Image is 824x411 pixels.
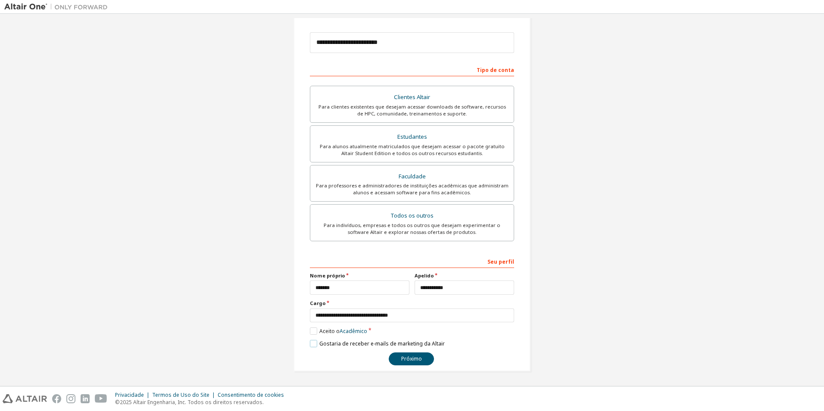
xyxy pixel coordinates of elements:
label: Apelido [415,272,514,279]
div: Consentimento de cookies [218,392,289,399]
div: Todos os outros [315,210,509,222]
label: Aceito o [310,327,367,335]
div: Para alunos atualmente matriculados que desejam acessar o pacote gratuito Altair Student Edition ... [315,143,509,157]
img: altair_logo.svg [3,394,47,403]
div: Termos de Uso do Site [152,392,218,399]
button: Próximo [389,352,434,365]
font: 2025 Altair Engenharia, Inc. Todos os direitos reservados. [120,399,264,406]
div: Privacidade [115,392,152,399]
div: Tipo de conta [310,62,514,76]
div: Faculdade [315,171,509,183]
p: © [115,399,289,406]
div: Para indivíduos, empresas e todos os outros que desejam experimentar o software Altair e explorar... [315,222,509,236]
img: facebook.svg [52,394,61,403]
div: Para clientes existentes que desejam acessar downloads de software, recursos de HPC, comunidade, ... [315,103,509,117]
label: Cargo [310,300,514,307]
a: Acadêmico [340,327,367,335]
img: linkedin.svg [81,394,90,403]
div: Para professores e administradores de instituições acadêmicas que administram alunos e acessam so... [315,182,509,196]
div: Seu perfil [310,254,514,268]
img: instagram.svg [66,394,75,403]
label: Gostaria de receber e-mails de marketing da Altair [310,340,445,347]
label: Nome próprio [310,272,409,279]
img: youtube.svg [95,394,107,403]
div: Estudantes [315,131,509,143]
div: Clientes Altair [315,91,509,103]
img: Altair Um [4,3,112,11]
